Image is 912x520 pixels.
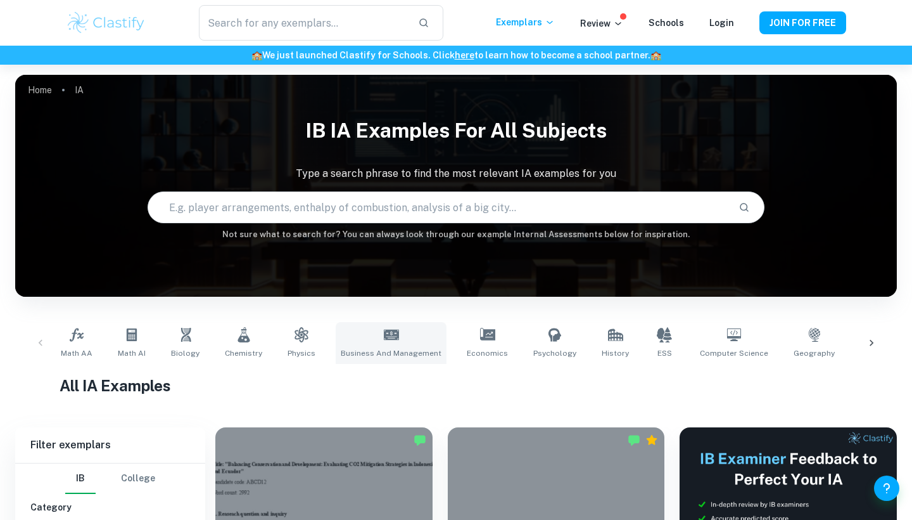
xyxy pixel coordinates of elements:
p: Exemplars [496,15,555,29]
div: Filter type choice [65,464,155,494]
img: Marked [414,434,426,446]
h1: All IA Examples [60,374,853,397]
a: here [455,50,474,60]
a: Schools [649,18,684,28]
span: Physics [288,348,315,359]
a: Home [28,81,52,99]
span: Economics [467,348,508,359]
p: Type a search phrase to find the most relevant IA examples for you [15,166,897,181]
input: Search for any exemplars... [199,5,408,41]
span: Biology [171,348,199,359]
span: History [602,348,629,359]
button: College [121,464,155,494]
span: Business and Management [341,348,441,359]
span: 🏫 [251,50,262,60]
h6: Category [30,500,190,514]
button: Search [733,197,755,218]
h6: Filter exemplars [15,427,205,463]
input: E.g. player arrangements, enthalpy of combustion, analysis of a big city... [148,190,728,225]
p: Review [580,16,623,30]
span: Computer Science [700,348,768,359]
p: IA [75,83,84,97]
span: ESS [657,348,672,359]
a: Login [709,18,734,28]
div: Premium [645,434,658,446]
h6: Not sure what to search for? You can always look through our example Internal Assessments below f... [15,228,897,241]
button: JOIN FOR FREE [759,11,846,34]
span: Psychology [533,348,576,359]
h1: IB IA examples for all subjects [15,110,897,151]
span: 🏫 [650,50,661,60]
span: Chemistry [225,348,262,359]
h6: We just launched Clastify for Schools. Click to learn how to become a school partner. [3,48,909,62]
button: IB [65,464,96,494]
img: Marked [628,434,640,446]
span: Math AA [61,348,92,359]
span: Geography [794,348,835,359]
span: Math AI [118,348,146,359]
button: Help and Feedback [874,476,899,501]
img: Clastify logo [66,10,146,36]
